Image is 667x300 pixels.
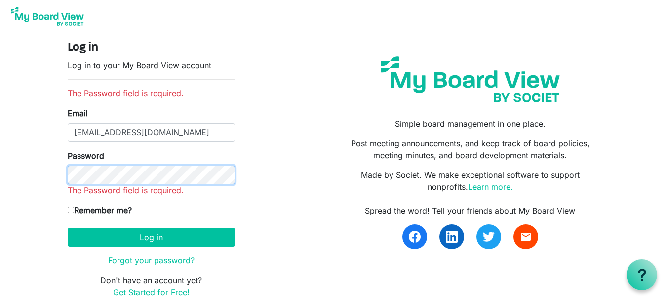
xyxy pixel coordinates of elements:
li: The Password field is required. [68,87,235,99]
a: email [513,224,538,249]
div: Spread the word! Tell your friends about My Board View [341,205,599,216]
p: Don't have an account yet? [68,274,235,298]
p: Made by Societ. We make exceptional software to support nonprofits. [341,169,599,193]
label: Email [68,107,88,119]
img: twitter.svg [483,231,495,243]
h4: Log in [68,41,235,55]
p: Log in to your My Board View account [68,59,235,71]
img: linkedin.svg [446,231,458,243]
p: Simple board management in one place. [341,118,599,129]
label: Password [68,150,104,162]
img: facebook.svg [409,231,421,243]
button: Log in [68,228,235,247]
label: Remember me? [68,204,132,216]
input: Remember me? [68,207,74,213]
span: The Password field is required. [68,185,184,195]
a: Learn more. [468,182,513,192]
p: Post meeting announcements, and keep track of board policies, meeting minutes, and board developm... [341,137,599,161]
img: my-board-view-societ.svg [373,49,567,110]
span: email [520,231,532,243]
a: Get Started for Free! [113,287,190,297]
img: My Board View Logo [8,4,87,29]
a: Forgot your password? [108,256,195,265]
